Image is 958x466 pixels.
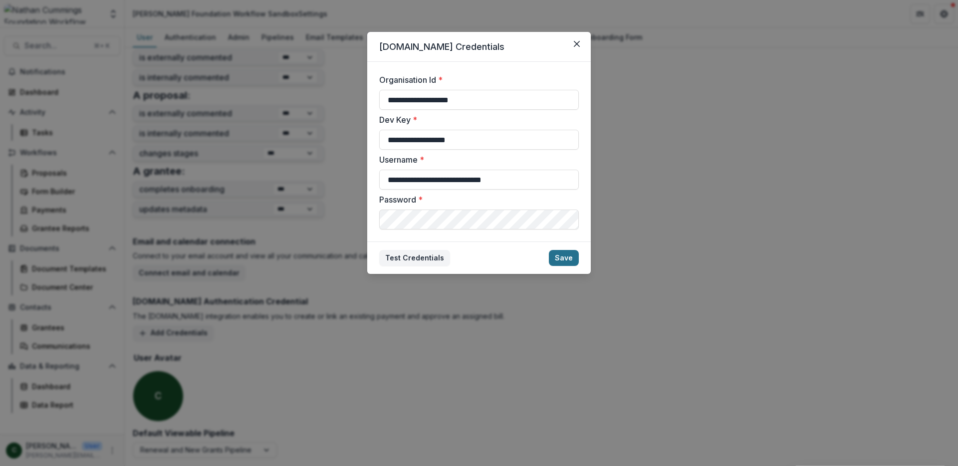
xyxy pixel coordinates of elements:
[549,250,579,266] button: Save
[379,194,573,206] label: Password
[379,114,573,126] label: Dev Key
[569,36,585,52] button: Close
[379,74,573,86] label: Organisation Id
[379,154,573,166] label: Username
[379,250,450,266] button: Test Credentials
[367,32,591,62] header: [DOMAIN_NAME] Credentials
